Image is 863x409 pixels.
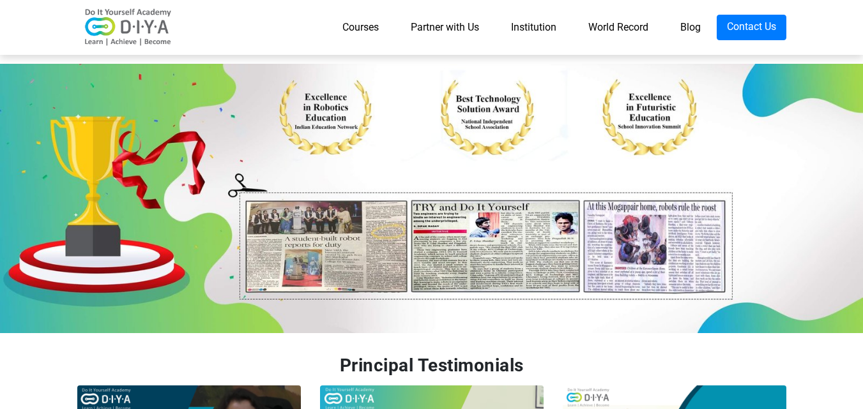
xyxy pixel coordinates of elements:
a: Blog [664,15,717,40]
a: World Record [572,15,664,40]
div: Principal Testimonials [68,352,796,379]
a: Courses [326,15,395,40]
a: Partner with Us [395,15,495,40]
img: logo-v2.png [77,8,179,47]
a: Contact Us [717,15,786,40]
a: Institution [495,15,572,40]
